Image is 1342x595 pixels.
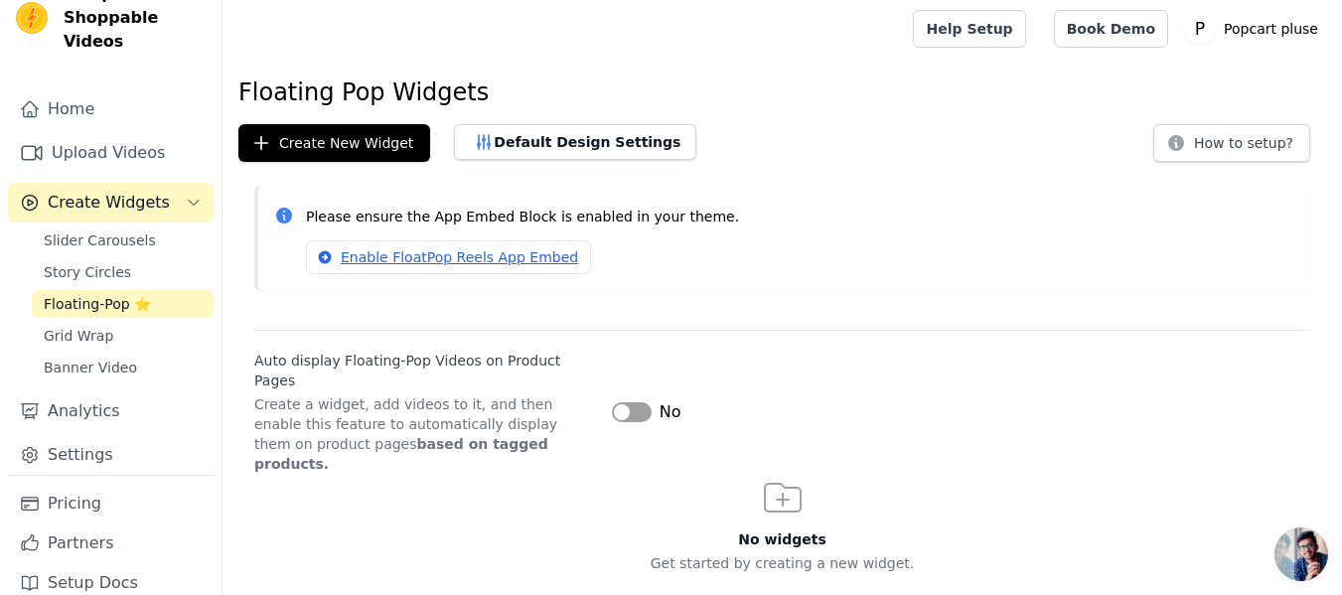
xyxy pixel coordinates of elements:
button: Create Widgets [8,183,214,223]
label: Auto display Floating-Pop Videos on Product Pages [254,351,596,390]
a: Banner Video [32,354,214,381]
button: Default Design Settings [454,124,696,160]
a: Slider Carousels [32,226,214,254]
span: No [660,400,681,424]
a: How to setup? [1153,138,1310,157]
a: Home [8,89,214,129]
a: Story Circles [32,258,214,286]
h3: No widgets [223,529,1342,549]
a: Settings [8,435,214,475]
img: Vizup [16,2,48,34]
p: Create a widget, add videos to it, and then enable this feature to automatically display them on ... [254,394,596,474]
a: Grid Wrap [32,322,214,350]
span: Grid Wrap [44,326,113,346]
button: Create New Widget [238,124,430,162]
h1: Floating Pop Widgets [238,76,1326,108]
a: Help Setup [913,10,1025,48]
a: Floating-Pop ⭐ [32,290,214,318]
span: Floating-Pop ⭐ [44,294,151,314]
a: Enable FloatPop Reels App Embed [306,240,591,274]
strong: based on tagged products. [254,436,548,472]
a: Book Demo [1054,10,1168,48]
button: How to setup? [1153,124,1310,162]
p: Popcart pluse [1216,11,1326,47]
span: Banner Video [44,358,137,377]
a: Pricing [8,484,214,523]
a: Upload Videos [8,133,214,173]
span: Slider Carousels [44,230,156,250]
a: Open chat [1274,527,1328,581]
a: Partners [8,523,214,563]
text: P [1195,19,1205,39]
a: Analytics [8,391,214,431]
span: Story Circles [44,262,131,282]
p: Please ensure the App Embed Block is enabled in your theme. [306,206,1294,228]
span: Create Widgets [48,191,170,215]
button: P Popcart pluse [1184,11,1326,47]
p: Get started by creating a new widget. [223,553,1342,573]
button: No [612,400,681,424]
